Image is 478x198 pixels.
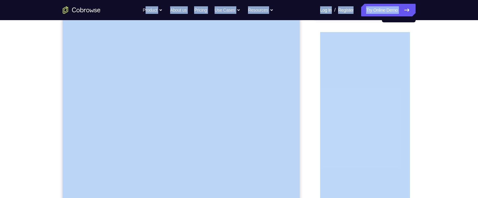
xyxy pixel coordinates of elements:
[361,4,415,16] a: Try Online Demo
[143,4,163,16] button: Product
[334,6,336,14] span: /
[215,4,240,16] button: Use Cases
[194,4,207,16] a: Pricing
[170,4,187,16] a: About us
[248,4,274,16] button: Resources
[320,4,332,16] a: Log In
[63,6,101,14] a: Go to the home page
[338,4,354,16] a: Register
